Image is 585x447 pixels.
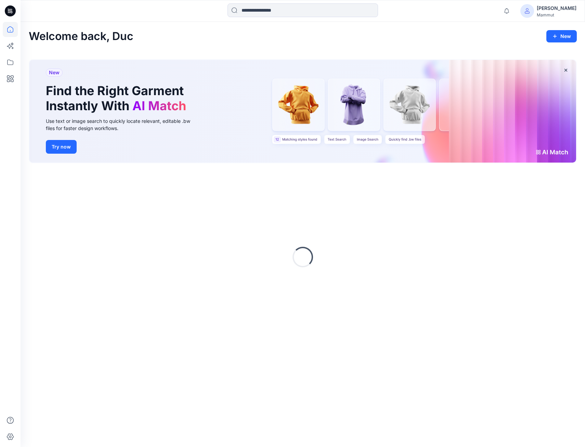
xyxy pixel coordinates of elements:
div: [PERSON_NAME] [537,4,576,12]
div: Mammut [537,12,576,17]
button: Try now [46,140,77,154]
h1: Find the Right Garment Instantly With [46,84,190,113]
span: New [49,68,60,77]
svg: avatar [524,8,530,14]
div: Use text or image search to quickly locate relevant, editable .bw files for faster design workflows. [46,117,200,132]
button: New [546,30,577,42]
h2: Welcome back, Duc [29,30,133,43]
span: AI Match [132,98,186,113]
